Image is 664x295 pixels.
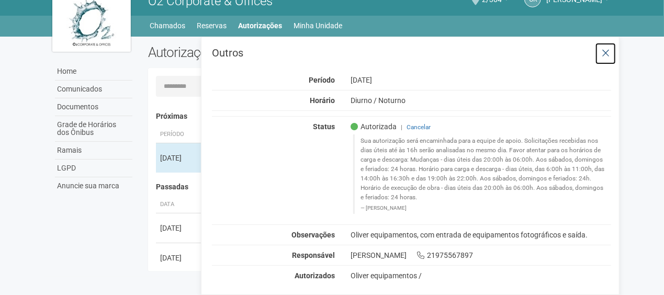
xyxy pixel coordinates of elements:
blockquote: Sua autorização será encaminhada para a equipe de apoio. Solicitações recebidas nos dias úteis at... [353,134,612,213]
span: Autorizada [351,122,397,131]
a: Home [55,63,132,81]
div: [DATE] [160,153,199,163]
div: [DATE] [160,253,199,263]
a: Autorizações [239,18,283,33]
strong: Observações [291,231,335,239]
th: Período [156,126,203,143]
a: LGPD [55,160,132,177]
a: Cancelar [407,123,431,131]
strong: Autorizados [295,271,335,280]
div: Diurno / Noturno [343,96,620,105]
a: Documentos [55,98,132,116]
a: Chamados [150,18,186,33]
div: Oliver equipamentos, com entrada de equipamentos fotográficos e saída. [343,230,620,240]
h2: Autorizações [148,44,372,60]
strong: Período [309,76,335,84]
h3: Outros [212,48,611,58]
a: Ramais [55,142,132,160]
div: [PERSON_NAME] 21975567897 [343,251,620,260]
a: Grade de Horários dos Ônibus [55,116,132,142]
h4: Passadas [156,183,604,191]
footer: [PERSON_NAME] [361,205,606,212]
div: [DATE] [343,75,620,85]
a: Comunicados [55,81,132,98]
a: Reservas [197,18,227,33]
div: Oliver equipamentos / [351,271,612,280]
strong: Responsável [292,251,335,259]
span: | [401,123,402,131]
div: [DATE] [160,223,199,233]
a: Minha Unidade [294,18,343,33]
h4: Próximas [156,112,604,120]
a: Anuncie sua marca [55,177,132,195]
strong: Status [313,122,335,131]
strong: Horário [310,96,335,105]
th: Data [156,196,203,213]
